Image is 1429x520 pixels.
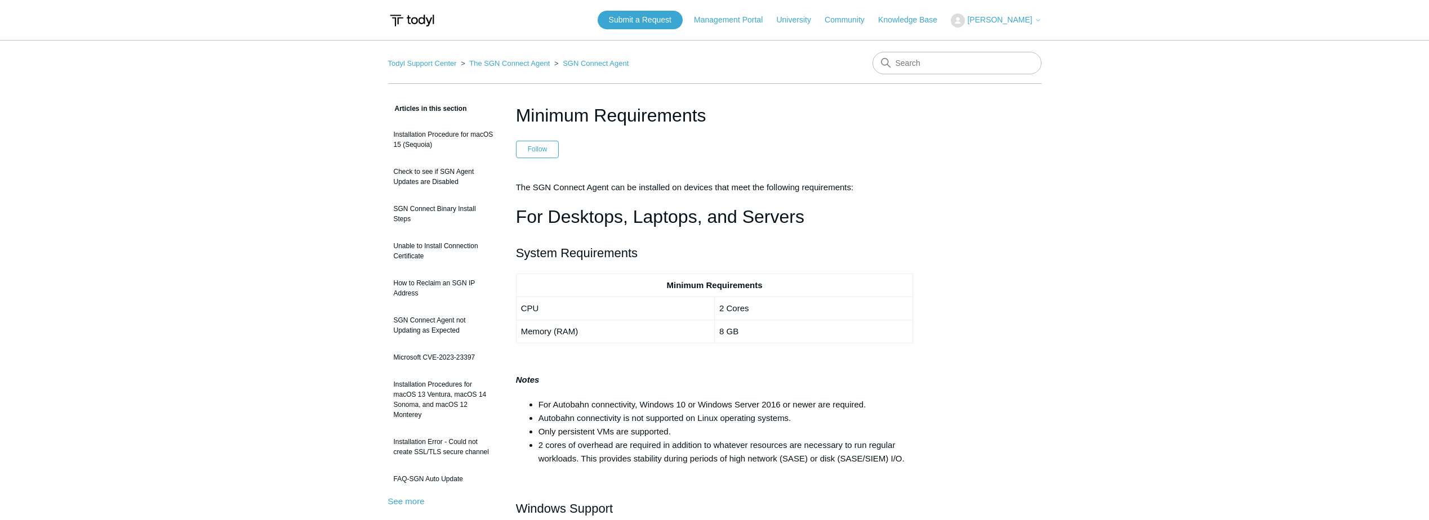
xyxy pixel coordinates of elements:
span: The SGN Connect Agent can be installed on devices that meet the following requirements: [516,182,854,192]
button: Follow Article [516,141,559,158]
h1: Minimum Requirements [516,102,914,129]
a: Management Portal [694,14,774,26]
li: For Autobahn connectivity, Windows 10 or Windows Server 2016 or newer are required. [538,398,914,411]
a: Community [825,14,876,26]
li: Todyl Support Center [388,59,459,68]
a: Installation Procedures for macOS 13 Ventura, macOS 14 Sonoma, and macOS 12 Monterey [388,374,499,425]
li: 2 cores of overhead are required in addition to whatever resources are necessary to run regular w... [538,438,914,465]
span: [PERSON_NAME] [967,15,1032,24]
input: Search [872,52,1041,74]
a: Unable to Install Connection Certificate [388,235,499,267]
td: Memory (RAM) [516,320,714,343]
strong: Notes [516,375,540,384]
td: 2 Cores [714,297,912,320]
span: For Desktops, Laptops, and Servers [516,207,804,227]
a: SGN Connect Agent [563,59,629,68]
a: The SGN Connect Agent [469,59,550,68]
a: Installation Procedure for macOS 15 (Sequoia) [388,124,499,155]
button: [PERSON_NAME] [951,14,1041,28]
li: SGN Connect Agent [552,59,629,68]
img: Todyl Support Center Help Center home page [388,10,436,31]
li: Autobahn connectivity is not supported on Linux operating systems. [538,411,914,425]
a: SGN Connect Binary Install Steps [388,198,499,230]
a: Check to see if SGN Agent Updates are Disabled [388,161,499,192]
li: Only persistent VMs are supported. [538,425,914,438]
a: See more [388,496,425,506]
td: 8 GB [714,320,912,343]
a: University [776,14,822,26]
a: Knowledge Base [878,14,949,26]
a: How to Reclaim an SGN IP Address [388,272,499,304]
a: Microsoft CVE-2023-23397 [388,347,499,368]
a: SGN Connect Agent not Updating as Expected [388,310,499,341]
li: The SGN Connect Agent [458,59,552,68]
span: Articles in this section [388,105,467,113]
a: FAQ-SGN Auto Update [388,468,499,490]
a: Installation Error - Could not create SSL/TLS secure channel [388,431,499,463]
strong: Minimum Requirements [666,280,762,290]
td: CPU [516,297,714,320]
span: System Requirements [516,246,638,260]
span: Windows Support [516,501,613,515]
a: Submit a Request [598,11,683,29]
a: Todyl Support Center [388,59,457,68]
